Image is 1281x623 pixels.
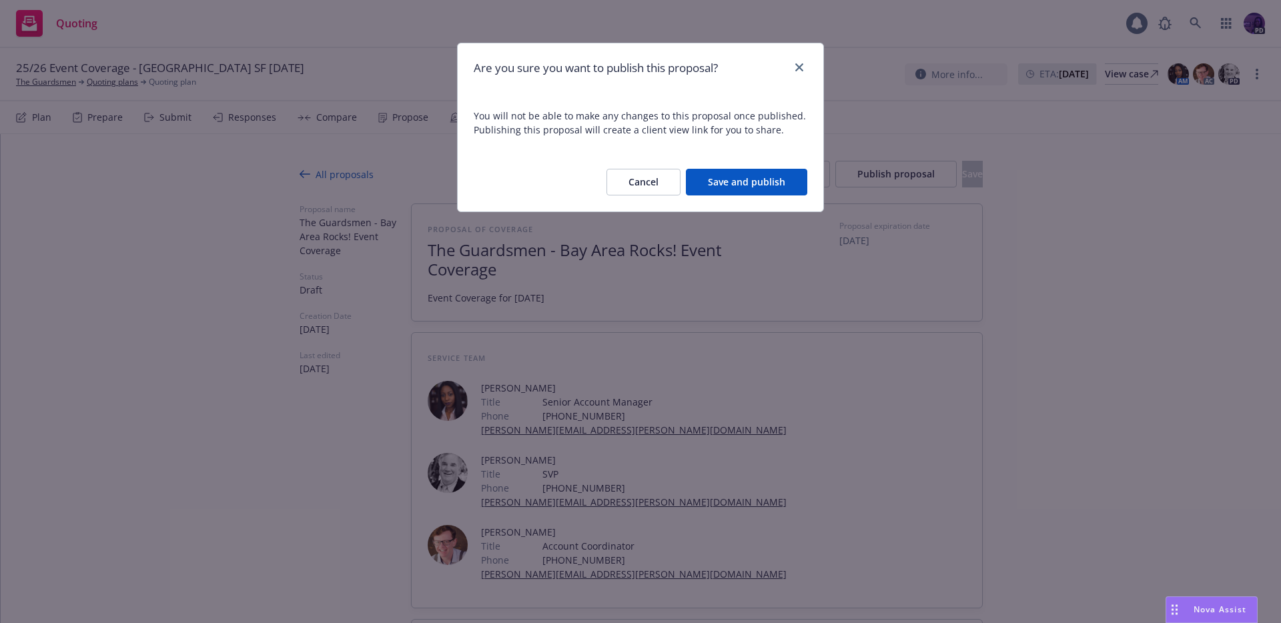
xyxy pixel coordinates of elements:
h1: Are you sure you want to publish this proposal? [474,59,718,77]
a: close [791,59,807,75]
button: Cancel [606,169,681,195]
button: Nova Assist [1166,596,1258,623]
div: Drag to move [1166,597,1183,622]
span: Nova Assist [1194,604,1246,615]
span: You will not be able to make any changes to this proposal once published. Publishing this proposa... [474,109,807,137]
button: Save and publish [686,169,807,195]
